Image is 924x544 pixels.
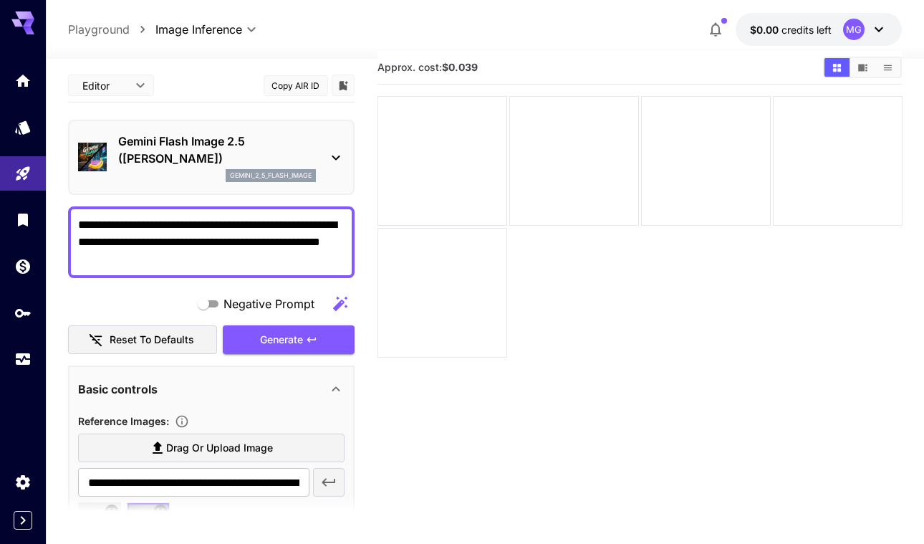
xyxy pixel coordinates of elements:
span: Negative Prompt [223,295,314,312]
div: Home [14,72,32,90]
div: API Keys [14,304,32,322]
button: Show media in video view [850,58,875,77]
span: Image Inference [155,21,242,38]
button: Show media in list view [875,58,900,77]
b: $0.039 [442,61,478,73]
button: Copy AIR ID [264,75,328,96]
button: Show media in grid view [824,58,850,77]
button: Generate [223,325,355,355]
span: Approx. cost: [377,61,478,73]
span: Reference Images : [78,415,169,427]
label: Drag or upload image [78,434,345,463]
div: Wallet [14,257,32,275]
div: MG [843,19,865,40]
button: Reset to defaults [68,325,217,355]
p: Basic controls [78,381,158,398]
span: credits left [781,24,832,36]
div: Library [14,211,32,229]
p: gemini_2_5_flash_image [230,171,312,181]
span: Editor [82,78,127,93]
p: Gemini Flash Image 2.5 ([PERSON_NAME]) [118,133,316,167]
div: Playground [14,165,32,183]
div: Show media in grid viewShow media in video viewShow media in list view [823,57,902,78]
button: Upload a reference image to guide the result. This is needed for Image-to-Image or Inpainting. Su... [169,414,195,429]
nav: breadcrumb [68,21,155,38]
button: Expand sidebar [14,511,32,530]
span: Drag or upload image [166,439,273,457]
span: $0.00 [750,24,781,36]
span: Generate [260,331,303,349]
div: Models [14,118,32,136]
div: Basic controls [78,372,345,406]
a: Playground [68,21,130,38]
button: Add to library [337,77,350,94]
button: $0.00MG [736,13,902,46]
div: Gemini Flash Image 2.5 ([PERSON_NAME])gemini_2_5_flash_image [78,127,345,188]
div: Settings [14,473,32,491]
div: Usage [14,350,32,368]
div: $0.00 [750,22,832,37]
